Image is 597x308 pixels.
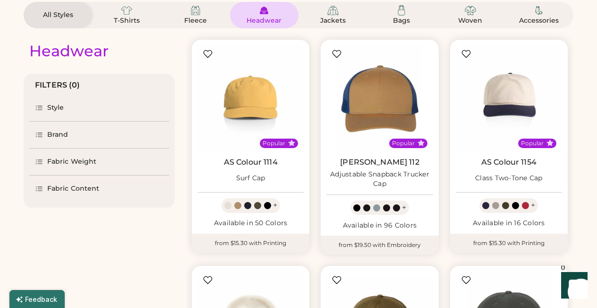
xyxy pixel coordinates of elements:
button: Popular Style [288,140,295,147]
div: Available in 16 Colors [456,219,562,228]
div: FILTERS (0) [35,79,80,91]
div: Jackets [312,16,354,26]
div: Fabric Weight [47,157,96,167]
div: Accessories [518,16,560,26]
img: Headwear Icon [258,5,270,16]
div: Headwear [29,42,109,61]
div: Class Two-Tone Cap [475,174,543,183]
button: Popular Style [418,140,425,147]
div: Headwear [243,16,285,26]
img: AS Colour 1154 Class Two-Tone Cap [456,45,562,152]
div: Fleece [174,16,217,26]
div: Fabric Content [47,184,99,194]
div: + [531,200,535,211]
button: Popular Style [546,140,554,147]
img: Fleece Icon [190,5,201,16]
a: AS Colour 1114 [224,158,278,167]
div: Available in 50 Colors [197,219,304,228]
img: Jackets Icon [327,5,339,16]
img: Accessories Icon [533,5,545,16]
div: Popular [263,140,285,147]
div: All Styles [37,10,79,20]
img: Bags Icon [396,5,407,16]
img: Woven Icon [465,5,476,16]
img: AS Colour 1114 Surf Cap [197,45,304,152]
div: Woven [449,16,492,26]
img: T-Shirts Icon [121,5,132,16]
div: Bags [380,16,423,26]
div: + [402,202,406,213]
div: Style [47,103,64,113]
div: from $15.30 with Printing [450,234,568,253]
div: Popular [521,140,544,147]
a: AS Colour 1154 [481,158,537,167]
div: Surf Cap [236,174,265,183]
div: Available in 96 Colors [326,221,433,230]
iframe: Front Chat [552,265,593,306]
div: T-Shirts [105,16,148,26]
a: [PERSON_NAME] 112 [340,158,419,167]
div: Adjustable Snapback Trucker Cap [326,170,433,189]
div: Brand [47,130,68,140]
div: from $19.50 with Embroidery [321,236,438,255]
div: from $15.30 with Printing [192,234,309,253]
img: Richardson 112 Adjustable Snapback Trucker Cap [326,45,433,152]
div: Popular [392,140,415,147]
div: + [273,200,277,211]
